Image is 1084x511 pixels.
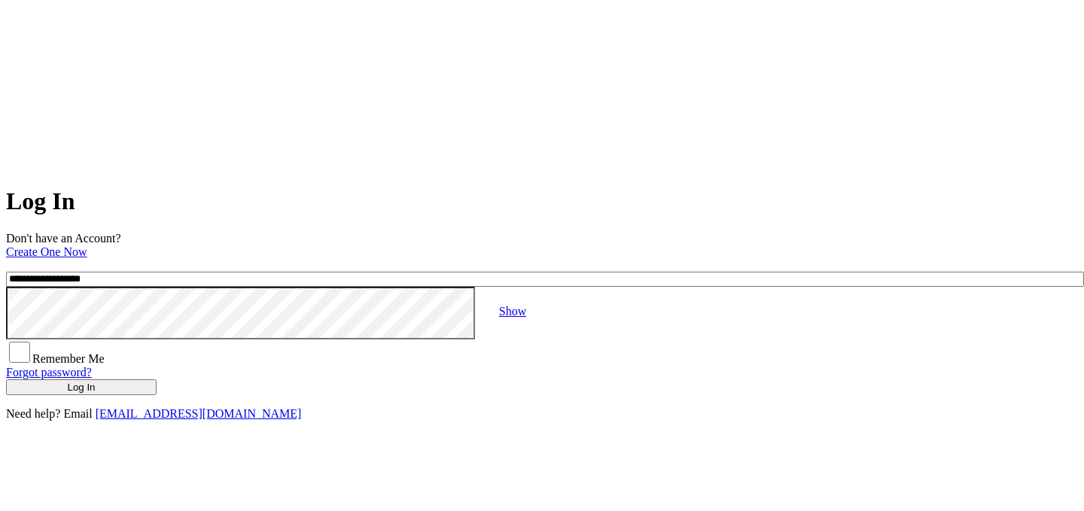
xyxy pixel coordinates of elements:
a: Forgot password? [6,366,92,379]
p: Need help? Email [6,407,1078,421]
span: Remember Me [32,352,105,365]
a: Create One Now [6,245,87,258]
button: Log In [6,379,157,395]
h1: Log In [6,187,1078,215]
a: Show [499,305,526,318]
a: [EMAIL_ADDRESS][DOMAIN_NAME] [96,407,302,420]
p: Don't have an Account? [6,232,1078,259]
